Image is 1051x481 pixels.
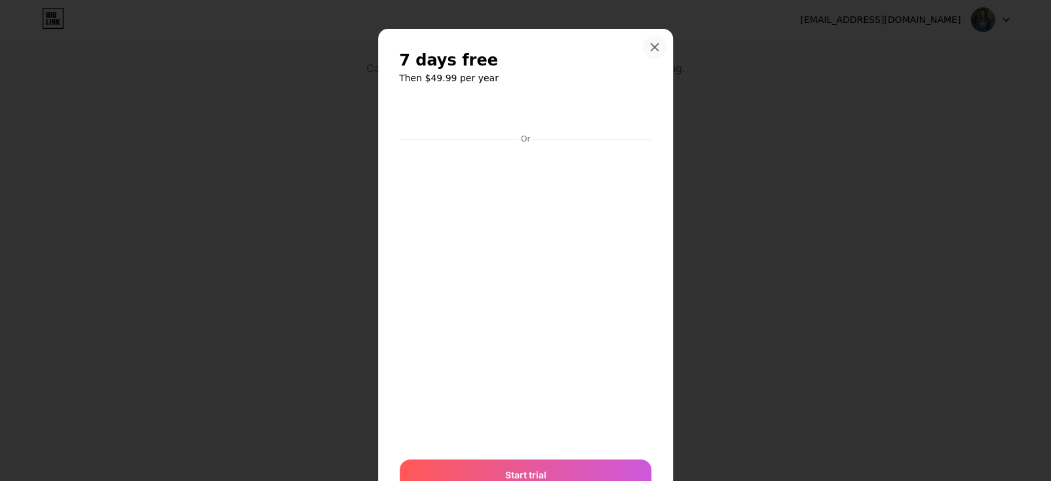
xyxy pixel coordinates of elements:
[400,98,651,130] iframe: Sicherer Rahmen für Zahlungs-Schaltfläche
[518,134,533,144] div: Or
[399,71,652,85] h6: Then $49.99 per year
[397,145,654,446] iframe: Sicherer Eingaberahmen für Zahlungen
[399,50,498,71] span: 7 days free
